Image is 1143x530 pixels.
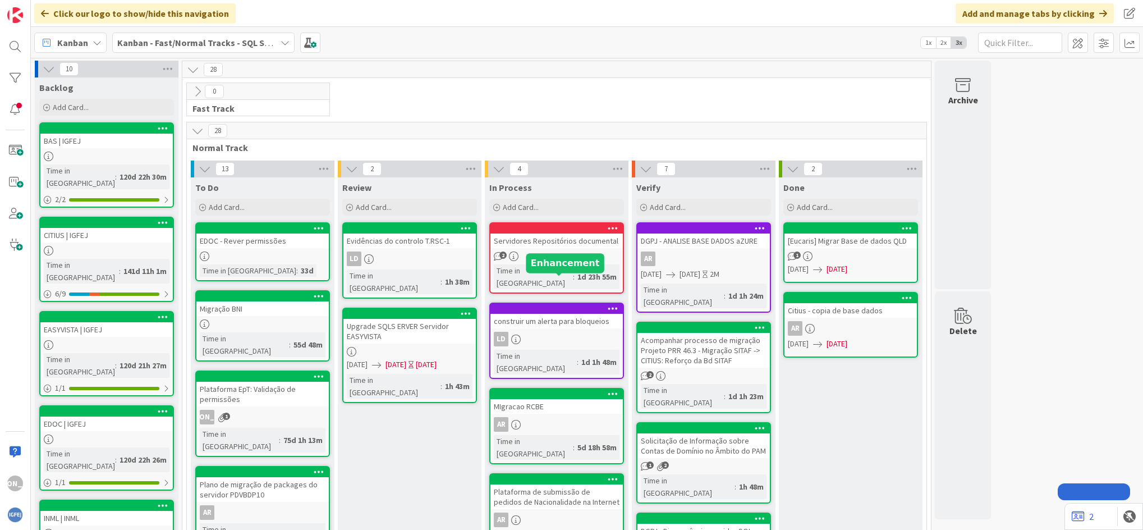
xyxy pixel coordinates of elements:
[40,417,173,431] div: EDOC | IGFEJ
[39,217,174,302] a: CITIUS | IGFEJTime in [GEOGRAPHIC_DATA]:141d 11h 1m6/9
[636,322,771,413] a: Acompanhar processo de migração Projeto PRR 46.3 - Migração SITAF -> CITIUS: Reforço da Bd SITAFT...
[223,413,230,420] span: 1
[59,62,79,76] span: 10
[117,171,169,183] div: 120d 22h 30m
[490,332,623,346] div: LD
[726,290,766,302] div: 1d 1h 24m
[279,434,281,446] span: :
[40,322,173,337] div: EASYVISTA | IGFEJ
[637,252,770,266] div: AR
[641,268,662,280] span: [DATE]
[343,234,476,248] div: Evidências do controlo T.RSC-1
[784,303,917,318] div: Citius - copia de base dados
[192,142,912,153] span: Normal Track
[347,269,440,294] div: Time in [GEOGRAPHIC_DATA]
[57,36,88,49] span: Kanban
[298,264,316,277] div: 33d
[575,271,619,283] div: 1d 23h 55m
[710,268,719,280] div: 2M
[503,202,539,212] span: Add Card...
[680,268,700,280] span: [DATE]
[343,252,476,266] div: LD
[115,171,117,183] span: :
[40,193,173,207] div: 2/2
[650,202,686,212] span: Add Card...
[494,350,577,374] div: Time in [GEOGRAPHIC_DATA]
[195,371,330,457] a: Plataforma EpT: Validação de permissões[PERSON_NAME]Time in [GEOGRAPHIC_DATA]:75d 1h 13m
[7,476,23,491] div: [PERSON_NAME]
[117,37,291,48] b: Kanban - Fast/Normal Tracks - SQL SERVER
[489,222,624,294] a: Servidores Repositórios documentalTime in [GEOGRAPHIC_DATA]:1d 23h 55m
[281,434,325,446] div: 75d 1h 13m
[40,134,173,148] div: BAS | IGFEJ
[784,223,917,248] div: [Eucaris] Migrar Base de dados QLD
[40,312,173,337] div: EASYVISTA | IGFEJ
[196,223,329,248] div: EDOC - Rever permissões
[7,7,23,23] img: Visit kanbanzone.com
[636,222,771,313] a: DGPJ - ANALISE BASE DADOS aZUREAR[DATE][DATE]2MTime in [GEOGRAPHIC_DATA]:1d 1h 24m
[196,382,329,406] div: Plataforma EpT: Validação de permissões
[735,481,736,493] span: :
[44,259,119,284] div: Time in [GEOGRAPHIC_DATA]
[44,447,115,472] div: Time in [GEOGRAPHIC_DATA]
[196,301,329,316] div: Migração BNI
[784,293,917,318] div: Citius - copia de base dados
[662,462,669,469] span: 2
[490,314,623,328] div: construir um alerta para bloqueios
[53,102,89,112] span: Add Card...
[117,454,169,466] div: 120d 22h 26m
[356,202,392,212] span: Add Card...
[347,359,368,371] span: [DATE]
[490,485,623,509] div: Plataforma de submissão de pedidos de Nacionalidade na Internet
[200,505,214,520] div: AR
[494,435,573,460] div: Time in [GEOGRAPHIC_DATA]
[55,382,66,394] span: 1 / 1
[490,223,623,248] div: Servidores Repositórios documental
[200,264,296,277] div: Time in [GEOGRAPHIC_DATA]
[575,441,619,454] div: 5d 18h 58m
[490,389,623,414] div: MIgracao RCBE
[637,433,770,458] div: Solicitação de Informação sobre Contas de Domínio no Âmbito do PAM
[208,124,227,138] span: 28
[39,311,174,396] a: EASYVISTA | IGFEJTime in [GEOGRAPHIC_DATA]:120d 21h 27m1/1
[39,82,74,93] span: Backlog
[200,332,289,357] div: Time in [GEOGRAPHIC_DATA]
[347,374,440,399] div: Time in [GEOGRAPHIC_DATA]
[195,222,330,281] a: EDOC - Rever permissõesTime in [GEOGRAPHIC_DATA]:33d
[40,406,173,431] div: EDOC | IGFEJ
[573,271,575,283] span: :
[40,287,173,301] div: 6/9
[637,234,770,248] div: DGPJ - ANALISE BASE DADOS aZURE
[783,222,918,283] a: [Eucaris] Migrar Base de dados QLD[DATE][DATE]
[200,410,214,424] div: [PERSON_NAME]
[115,454,117,466] span: :
[577,356,579,368] span: :
[196,410,329,424] div: [PERSON_NAME]
[200,428,279,453] div: Time in [GEOGRAPHIC_DATA]
[215,162,235,176] span: 13
[195,290,330,362] a: Migração BNITime in [GEOGRAPHIC_DATA]:55d 48m
[416,359,437,371] div: [DATE]
[442,276,472,288] div: 1h 38m
[641,474,735,499] div: Time in [GEOGRAPHIC_DATA]
[494,417,508,432] div: AR
[40,511,173,526] div: INML | INML
[509,162,529,176] span: 4
[637,223,770,248] div: DGPJ - ANALISE BASE DADOS aZURE
[499,252,507,259] span: 2
[342,222,477,299] a: Evidências do controlo T.RSC-1LDTime in [GEOGRAPHIC_DATA]:1h 38m
[440,380,442,392] span: :
[40,501,173,526] div: INML | INML
[641,252,655,266] div: AR
[724,390,726,403] span: :
[489,303,624,379] a: construir um alerta para bloqueiosLDTime in [GEOGRAPHIC_DATA]:1d 1h 48m
[978,33,1062,53] input: Quick Filter...
[637,423,770,458] div: Solicitação de Informação sobre Contas de Domínio no Âmbito do PAM
[205,85,224,98] span: 0
[657,162,676,176] span: 7
[494,264,573,289] div: Time in [GEOGRAPHIC_DATA]
[117,359,169,372] div: 120d 21h 27m
[440,276,442,288] span: :
[921,37,936,48] span: 1x
[490,513,623,527] div: AR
